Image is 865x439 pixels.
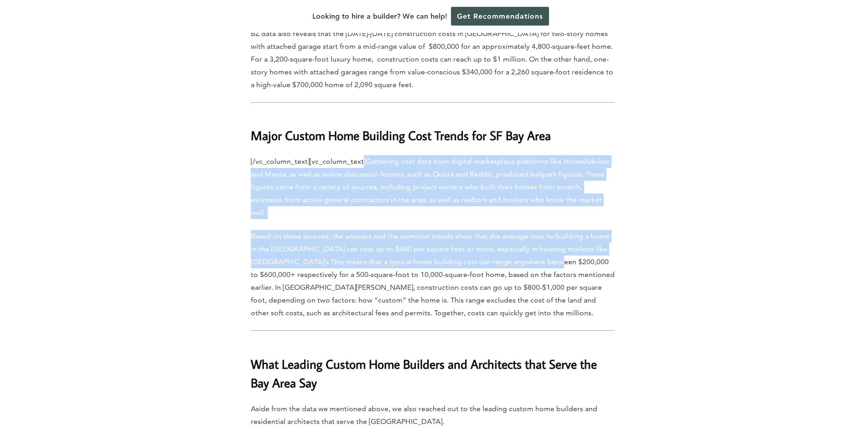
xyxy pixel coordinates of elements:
span: What Leading Custom Home Builders and Architects that Serve the Bay Area Say [251,356,597,391]
span: Aside from the data we mentioned above, we also reached out to the leading custom home builders a... [251,404,597,426]
span: Gathering cost data from digital marketplace platforms like HomeAdvisor and Manta, as well as onl... [251,157,610,217]
b: building a home in the [GEOGRAPHIC_DATA] can cost up to $400 per square foot or more, especially ... [251,232,610,266]
p: [/vc_column_text][vc_column_text] [251,155,615,219]
span: BZ data also reveals that the [DATE]-[DATE] construction costs in [GEOGRAPHIC_DATA] for two-story... [251,29,613,89]
span: Major Custom Home Building Cost Trends for SF Bay Area [251,127,551,143]
span: Embed [10,2,32,8]
span: Based on these sources, the answers and the common trends show that the average cost for [251,232,556,240]
a: Get Recommendations [451,7,549,26]
span: This means that a typical home building cost can range anywhere between $200,000 to $600,000+ res... [251,257,615,317]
